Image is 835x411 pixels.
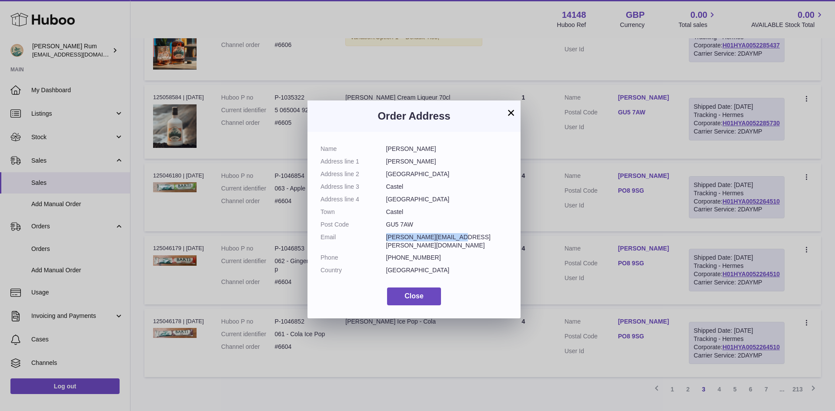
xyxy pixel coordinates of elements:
dt: Address line 1 [321,157,386,166]
button: Close [387,287,441,305]
dd: [GEOGRAPHIC_DATA] [386,195,508,204]
dd: [PHONE_NUMBER] [386,254,508,262]
span: Close [404,292,424,300]
dt: Phone [321,254,386,262]
dd: Castel [386,183,508,191]
dt: Country [321,266,386,274]
dt: Name [321,145,386,153]
dt: Post Code [321,221,386,229]
dd: [GEOGRAPHIC_DATA] [386,266,508,274]
dt: Email [321,233,386,250]
dd: [PERSON_NAME] [386,157,508,166]
dt: Address line 3 [321,183,386,191]
dd: [GEOGRAPHIC_DATA] [386,170,508,178]
button: × [506,107,516,118]
dt: Town [321,208,386,216]
dt: Address line 4 [321,195,386,204]
h3: Order Address [321,109,508,123]
dd: GU5 7AW [386,221,508,229]
dd: Castel [386,208,508,216]
dt: Address line 2 [321,170,386,178]
dd: [PERSON_NAME] [386,145,508,153]
dd: [PERSON_NAME][EMAIL_ADDRESS][PERSON_NAME][DOMAIN_NAME] [386,233,508,250]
